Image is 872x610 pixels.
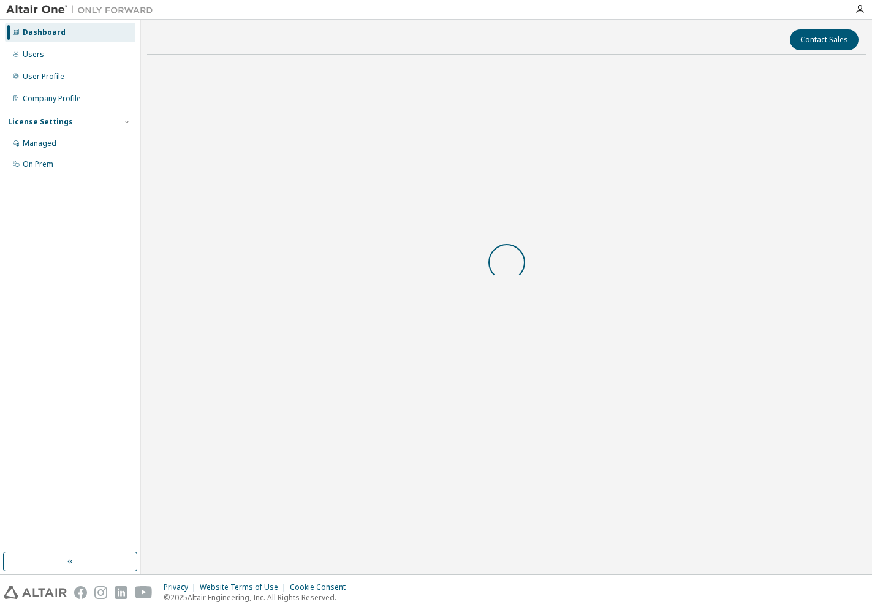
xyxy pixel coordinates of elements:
[290,582,353,592] div: Cookie Consent
[23,139,56,148] div: Managed
[23,50,44,59] div: Users
[164,582,200,592] div: Privacy
[200,582,290,592] div: Website Terms of Use
[23,28,66,37] div: Dashboard
[74,586,87,599] img: facebook.svg
[8,117,73,127] div: License Settings
[23,159,53,169] div: On Prem
[94,586,107,599] img: instagram.svg
[23,94,81,104] div: Company Profile
[135,586,153,599] img: youtube.svg
[6,4,159,16] img: Altair One
[4,586,67,599] img: altair_logo.svg
[115,586,127,599] img: linkedin.svg
[790,29,859,50] button: Contact Sales
[164,592,353,603] p: © 2025 Altair Engineering, Inc. All Rights Reserved.
[23,72,64,82] div: User Profile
